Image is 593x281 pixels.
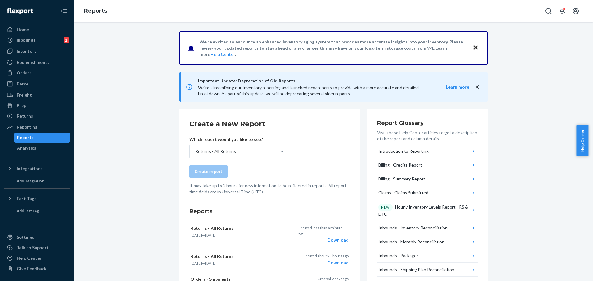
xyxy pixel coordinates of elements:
[4,111,70,121] a: Returns
[4,206,70,216] a: Add Fast Tag
[17,92,32,98] div: Freight
[64,37,69,43] div: 1
[4,176,70,186] a: Add Integration
[377,119,478,127] h3: Report Glossary
[17,124,37,130] div: Reporting
[17,196,36,202] div: Fast Tags
[377,249,478,263] button: Inbounds - Packages
[195,148,236,155] div: Returns - All Returns
[17,70,32,76] div: Orders
[4,90,70,100] a: Freight
[17,59,49,65] div: Replenishments
[210,52,235,57] a: Help Center
[570,5,582,17] button: Open account menu
[472,43,480,52] button: Close
[79,2,112,20] ol: breadcrumbs
[17,255,42,261] div: Help Center
[205,233,217,238] time: [DATE]
[377,235,478,249] button: Inbounds - Monthly Reconciliation
[4,35,70,45] a: Inbounds1
[4,101,70,110] a: Prep
[189,220,350,248] button: Returns - All Returns[DATE]—[DATE]Created less than a minute agoDownload
[377,200,478,221] button: NEWHourly Inventory Levels Report - RS & DTC
[378,267,454,273] div: Inbounds - Shipping Plan Reconciliation
[17,234,34,240] div: Settings
[191,225,295,231] p: Returns - All Returns
[377,186,478,200] button: Claims - Claims Submitted
[377,263,478,277] button: Inbounds - Shipping Plan Reconciliation
[58,5,70,17] button: Close Navigation
[17,37,36,43] div: Inbounds
[303,253,349,258] p: Created about 23 hours ago
[17,245,49,251] div: Talk to Support
[556,5,568,17] button: Open notifications
[378,204,471,217] div: Hourly Inventory Levels Report - RS & DTC
[189,165,228,178] button: Create report
[195,168,222,175] div: Create report
[189,183,350,195] p: It may take up to 2 hours for new information to be reflected in reports. All report time fields ...
[205,261,217,266] time: [DATE]
[4,79,70,89] a: Parcel
[378,162,422,168] div: Billing - Credits Report
[542,5,555,17] button: Open Search Box
[191,261,295,266] p: —
[378,253,419,259] div: Inbounds - Packages
[576,125,588,156] button: Help Center
[7,8,33,14] img: Flexport logo
[381,205,390,210] p: NEW
[17,113,33,119] div: Returns
[17,166,43,172] div: Integrations
[4,68,70,78] a: Orders
[17,27,29,33] div: Home
[17,102,26,109] div: Prep
[377,144,478,158] button: Introduction to Reporting
[191,233,202,238] time: [DATE]
[378,190,428,196] div: Claims - Claims Submitted
[4,194,70,204] button: Fast Tags
[17,145,36,151] div: Analytics
[4,46,70,56] a: Inventory
[298,237,349,243] div: Download
[189,136,288,143] p: Which report would you like to see?
[189,119,350,129] h2: Create a New Report
[198,85,419,96] span: We're streamlining our Inventory reporting and launched new reports to provide with a more accura...
[4,122,70,132] a: Reporting
[191,261,202,266] time: [DATE]
[17,81,30,87] div: Parcel
[378,176,425,182] div: Billing - Summary Report
[17,266,47,272] div: Give Feedback
[377,172,478,186] button: Billing - Summary Report
[17,178,44,184] div: Add Integration
[474,84,480,90] button: close
[378,148,429,154] div: Introduction to Reporting
[17,48,36,54] div: Inventory
[377,130,478,142] p: Visit these Help Center articles to get a description of the report and column details.
[298,225,349,236] p: Created less than a minute ago
[191,253,295,259] p: Returns - All Returns
[377,221,478,235] button: Inbounds - Inventory Reconciliation
[4,232,70,242] a: Settings
[191,233,295,238] p: —
[189,248,350,271] button: Returns - All Returns[DATE]—[DATE]Created about 23 hours agoDownload
[84,7,107,14] a: Reports
[189,207,350,215] h3: Reports
[4,243,70,253] a: Talk to Support
[4,57,70,67] a: Replenishments
[378,225,448,231] div: Inbounds - Inventory Reconciliation
[4,164,70,174] button: Integrations
[303,260,349,266] div: Download
[17,134,34,141] div: Reports
[14,133,71,143] a: Reports
[17,208,39,213] div: Add Fast Tag
[377,158,478,172] button: Billing - Credits Report
[434,84,469,90] button: Learn more
[378,239,444,245] div: Inbounds - Monthly Reconciliation
[14,143,71,153] a: Analytics
[4,264,70,274] button: Give Feedback
[4,25,70,35] a: Home
[4,253,70,263] a: Help Center
[200,39,467,57] p: We're excited to announce an enhanced inventory aging system that provides more accurate insights...
[198,77,434,85] span: Important Update: Deprecation of Old Reports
